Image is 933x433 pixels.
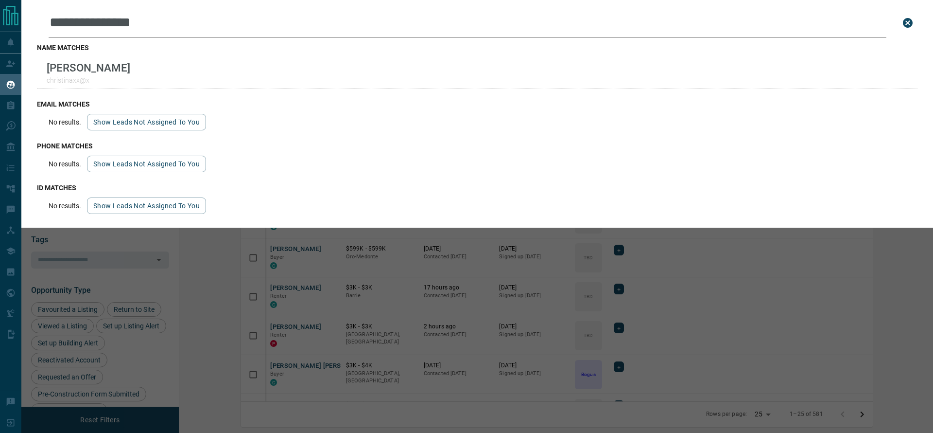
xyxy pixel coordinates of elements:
button: show leads not assigned to you [87,198,206,214]
p: No results. [49,118,81,126]
h3: name matches [37,44,917,52]
h3: email matches [37,100,917,108]
p: No results. [49,160,81,168]
p: christinaxx@x [47,76,130,84]
h3: id matches [37,184,917,192]
p: [PERSON_NAME] [47,61,130,74]
h3: phone matches [37,142,917,150]
button: show leads not assigned to you [87,114,206,130]
button: show leads not assigned to you [87,156,206,172]
p: No results. [49,202,81,210]
button: close search bar [898,13,917,33]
